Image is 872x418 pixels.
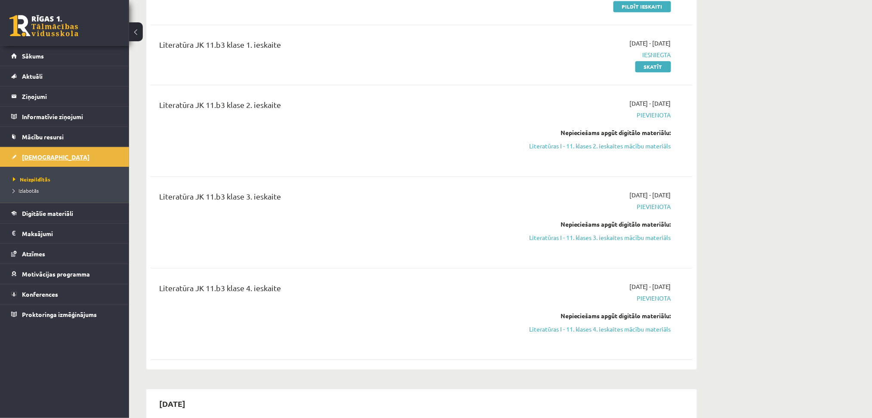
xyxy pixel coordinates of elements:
a: Rīgas 1. Tālmācības vidusskola [9,15,78,37]
h2: [DATE] [151,393,194,414]
span: [DATE] - [DATE] [630,39,671,48]
span: [DEMOGRAPHIC_DATA] [22,153,89,161]
a: [DEMOGRAPHIC_DATA] [11,147,118,167]
div: Literatūra JK 11.b3 klase 3. ieskaite [159,191,496,206]
span: Motivācijas programma [22,270,90,278]
div: Literatūra JK 11.b3 klase 1. ieskaite [159,39,496,55]
a: Ziņojumi [11,86,118,106]
span: Pievienota [509,294,671,303]
a: Informatīvie ziņojumi [11,107,118,126]
span: [DATE] - [DATE] [630,191,671,200]
a: Sākums [11,46,118,66]
a: Konferences [11,284,118,304]
span: [DATE] - [DATE] [630,99,671,108]
span: Proktoringa izmēģinājums [22,310,97,318]
div: Nepieciešams apgūt digitālo materiālu: [509,220,671,229]
a: Mācību resursi [11,127,118,147]
a: Izlabotās [13,187,120,194]
span: Pievienota [509,111,671,120]
legend: Ziņojumi [22,86,118,106]
div: Nepieciešams apgūt digitālo materiālu: [509,128,671,137]
span: Pievienota [509,202,671,211]
div: Literatūra JK 11.b3 klase 2. ieskaite [159,99,496,115]
a: Digitālie materiāli [11,203,118,223]
div: Literatūra JK 11.b3 klase 4. ieskaite [159,282,496,298]
a: Neizpildītās [13,175,120,183]
span: Izlabotās [13,187,39,194]
a: Atzīmes [11,244,118,264]
a: Aktuāli [11,66,118,86]
a: Maksājumi [11,224,118,243]
span: Aktuāli [22,72,43,80]
span: Iesniegta [509,50,671,59]
a: Proktoringa izmēģinājums [11,304,118,324]
a: Literatūras I - 11. klases 4. ieskaites mācību materiāls [509,325,671,334]
div: Nepieciešams apgūt digitālo materiālu: [509,311,671,320]
span: [DATE] - [DATE] [630,282,671,291]
span: Digitālie materiāli [22,209,73,217]
a: Pildīt ieskaiti [613,1,671,12]
span: Sākums [22,52,44,60]
a: Motivācijas programma [11,264,118,284]
legend: Maksājumi [22,224,118,243]
a: Literatūras I - 11. klases 2. ieskaites mācību materiāls [509,141,671,151]
a: Literatūras I - 11. klases 3. ieskaites mācību materiāls [509,233,671,242]
span: Neizpildītās [13,176,50,183]
a: Skatīt [635,61,671,72]
span: Atzīmes [22,250,45,258]
span: Mācību resursi [22,133,64,141]
span: Konferences [22,290,58,298]
legend: Informatīvie ziņojumi [22,107,118,126]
